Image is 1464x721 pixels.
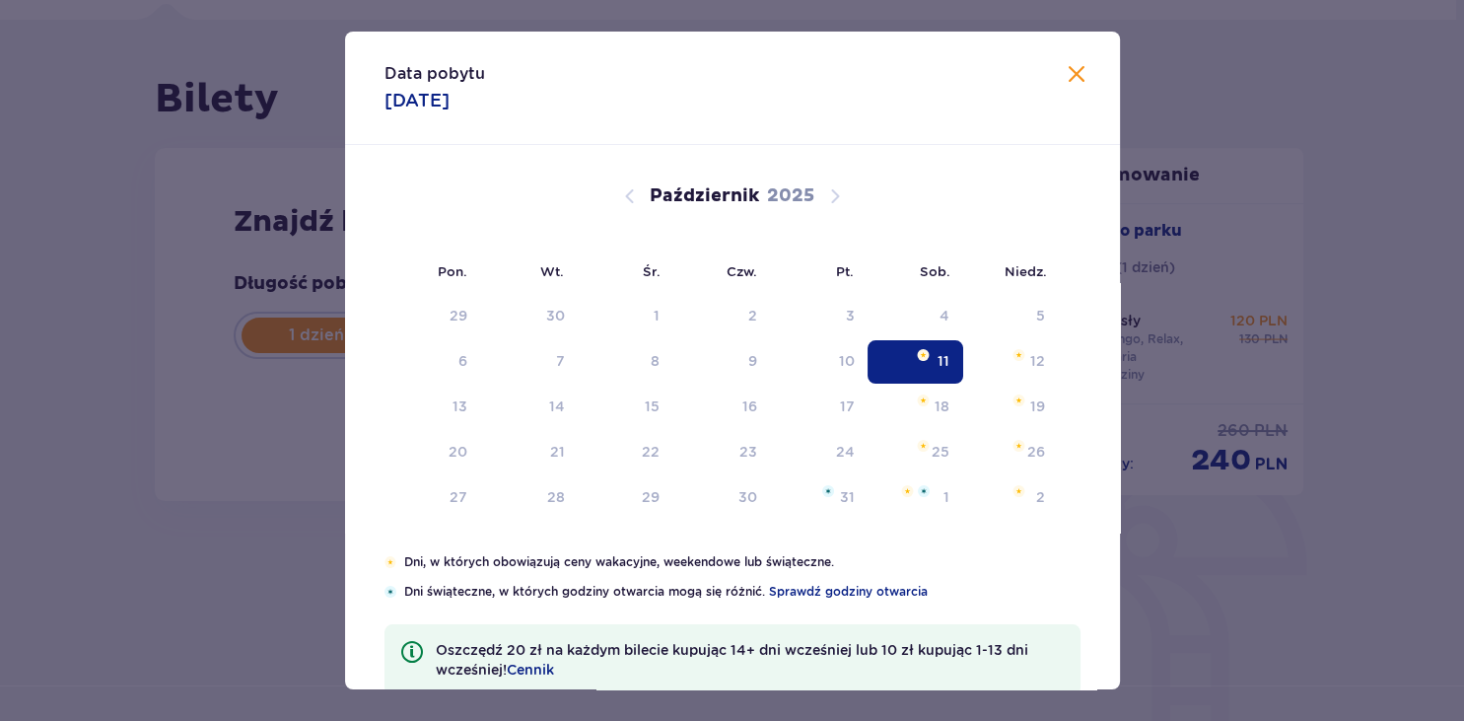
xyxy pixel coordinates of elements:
[943,487,949,507] div: 1
[450,487,467,507] div: 27
[771,476,869,520] td: piątek, 31 października 2025
[384,386,482,429] td: poniedziałek, 13 października 2025
[507,660,554,680] a: Cennik
[673,386,771,429] td: czwartek, 16 października 2025
[481,295,579,338] td: Data niedostępna. wtorek, 30 września 2025
[650,184,759,208] p: Październik
[839,487,854,507] div: 31
[1030,351,1045,371] div: 12
[917,349,930,361] img: Pomarańczowa gwiazdka
[579,431,674,474] td: środa, 22 października 2025
[453,397,467,416] div: 13
[935,397,949,416] div: 18
[642,487,660,507] div: 29
[642,442,660,462] div: 22
[822,485,834,497] img: Niebieska gwiazdka
[1027,442,1045,462] div: 26
[823,184,847,208] button: Następny miesiąc
[384,586,396,598] img: Niebieska gwiazdka
[748,306,757,325] div: 2
[458,351,467,371] div: 6
[739,442,757,462] div: 23
[404,553,1080,571] p: Dni, w których obowiązują ceny wakacyjne, weekendowe lub świąteczne.
[550,442,565,462] div: 21
[540,263,564,279] small: Wt.
[868,386,963,429] td: sobota, 18 października 2025
[673,340,771,384] td: czwartek, 9 października 2025
[938,351,949,371] div: 11
[651,351,660,371] div: 8
[1005,263,1047,279] small: Niedz.
[1065,63,1088,88] button: Zamknij
[384,431,482,474] td: poniedziałek, 20 października 2025
[845,306,854,325] div: 3
[868,431,963,474] td: sobota, 25 października 2025
[579,295,674,338] td: Data niedostępna. środa, 1 października 2025
[1012,485,1025,497] img: Pomarańczowa gwiazdka
[835,442,854,462] div: 24
[481,476,579,520] td: wtorek, 28 października 2025
[384,476,482,520] td: poniedziałek, 27 października 2025
[932,442,949,462] div: 25
[727,263,757,279] small: Czw.
[771,431,869,474] td: piątek, 24 października 2025
[481,386,579,429] td: wtorek, 14 października 2025
[549,397,565,416] div: 14
[940,306,949,325] div: 4
[547,487,565,507] div: 28
[901,485,914,497] img: Pomarańczowa gwiazdka
[579,340,674,384] td: środa, 8 października 2025
[771,340,869,384] td: piątek, 10 października 2025
[384,63,485,85] p: Data pobytu
[384,340,482,384] td: Data niedostępna. poniedziałek, 6 października 2025
[645,397,660,416] div: 15
[384,295,482,338] td: Data niedostępna. poniedziałek, 29 września 2025
[838,351,854,371] div: 10
[449,442,467,462] div: 20
[654,306,660,325] div: 1
[579,476,674,520] td: środa, 29 października 2025
[963,476,1059,520] td: niedziela, 2 listopada 2025
[481,340,579,384] td: wtorek, 7 października 2025
[748,351,757,371] div: 9
[868,476,963,520] td: sobota, 1 listopada 2025
[1036,306,1045,325] div: 5
[917,440,930,452] img: Pomarańczowa gwiazdka
[546,306,565,325] div: 30
[917,395,930,406] img: Pomarańczowa gwiazdka
[839,397,854,416] div: 17
[963,386,1059,429] td: niedziela, 19 października 2025
[1012,349,1025,361] img: Pomarańczowa gwiazdka
[404,583,1081,601] p: Dni świąteczne, w których godziny otwarcia mogą się różnić.
[738,487,757,507] div: 30
[450,306,467,325] div: 29
[918,485,930,497] img: Niebieska gwiazdka
[1012,395,1025,406] img: Pomarańczowa gwiazdka
[963,340,1059,384] td: niedziela, 12 października 2025
[438,263,467,279] small: Pon.
[481,431,579,474] td: wtorek, 21 października 2025
[836,263,854,279] small: Pt.
[643,263,661,279] small: Śr.
[771,295,869,338] td: Data niedostępna. piątek, 3 października 2025
[868,340,963,384] td: Data zaznaczona. sobota, 11 października 2025
[963,431,1059,474] td: niedziela, 26 października 2025
[556,351,565,371] div: 7
[384,89,450,112] p: [DATE]
[1012,440,1025,452] img: Pomarańczowa gwiazdka
[868,295,963,338] td: Data niedostępna. sobota, 4 października 2025
[769,583,928,601] a: Sprawdź godziny otwarcia
[767,184,814,208] p: 2025
[1036,487,1045,507] div: 2
[384,556,397,568] img: Pomarańczowa gwiazdka
[618,184,642,208] button: Poprzedni miesiąc
[579,386,674,429] td: środa, 15 października 2025
[742,397,757,416] div: 16
[673,431,771,474] td: czwartek, 23 października 2025
[771,386,869,429] td: piątek, 17 października 2025
[920,263,950,279] small: Sob.
[436,640,1065,680] p: Oszczędź 20 zł na każdym bilecie kupując 14+ dni wcześniej lub 10 zł kupując 1-13 dni wcześniej!
[673,476,771,520] td: czwartek, 30 października 2025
